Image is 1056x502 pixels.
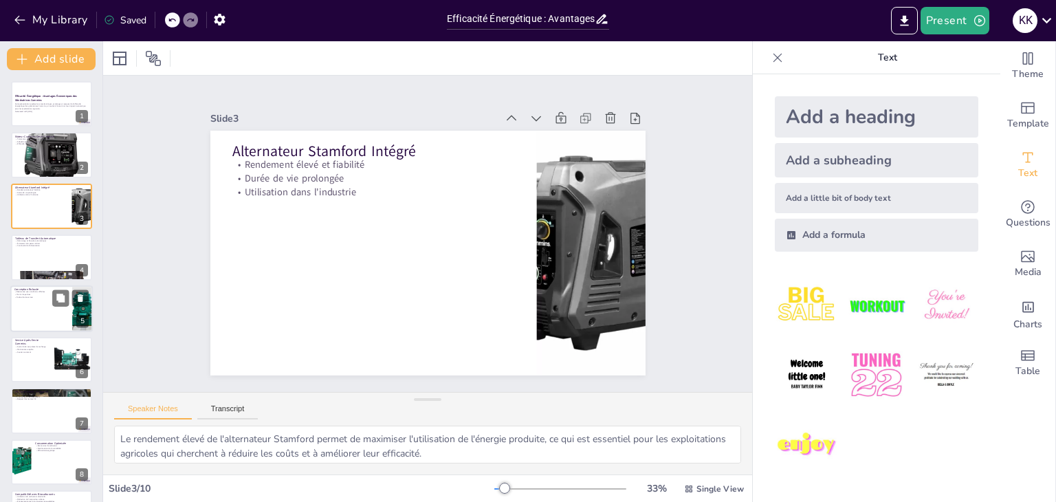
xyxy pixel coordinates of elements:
span: Charts [1013,317,1042,332]
div: Add a table [1000,338,1055,388]
p: Moteur Cummins Diesel Triphasé [15,134,88,138]
strong: Efficacité Énergétique : Avantages Économiques des Génératrices Cummins [15,94,77,102]
div: 8 [76,468,88,481]
div: Add a subheading [775,143,978,177]
p: Utilisation de carburants alternatifs [15,495,88,498]
p: Compatibilité avec Biocarburants [15,492,88,496]
span: Media [1015,265,1042,280]
div: 2 [11,132,92,177]
button: Transcript [197,404,258,419]
div: Add a heading [775,96,978,138]
p: Service Après-Vente Cummins [15,338,47,346]
div: 1 [11,81,92,127]
img: 5.jpeg [844,343,908,407]
div: 2 [76,162,88,174]
p: Puissance stable pour les machines agricoles [15,138,88,140]
div: 7 [11,388,92,433]
div: 1 [76,110,88,122]
div: 3 [76,212,88,225]
button: Add slide [7,48,96,70]
img: 7.jpeg [775,413,839,477]
span: Position [145,50,162,67]
div: K K [1013,8,1037,33]
div: Slide 3 / 10 [109,482,494,495]
div: Add charts and graphs [1000,289,1055,338]
button: Speaker Notes [114,404,192,419]
p: Utilisation dans l'industrie [421,32,494,312]
div: Saved [104,14,146,27]
p: Tableau de Transfert Automatique [15,237,88,241]
img: 4.jpeg [775,343,839,407]
button: Delete Slide [72,290,89,306]
p: Generated with [URL] [15,110,88,113]
p: Réduction de l'empreinte carbone [15,498,88,501]
button: Export to PowerPoint [891,7,918,34]
img: 1.jpeg [775,274,839,338]
p: Text [789,41,987,74]
span: Text [1018,166,1037,181]
button: Present [921,7,989,34]
span: Questions [1006,215,1050,230]
div: 33 % [640,482,673,495]
p: Cette présentation explore les caractéristiques, avantages et preuves de l'efficacité énergétique... [15,102,88,110]
p: Maintenance rapide [15,348,47,351]
p: Adapté aux besoins agricoles [15,140,88,142]
input: Insert title [447,9,595,29]
p: Économies de carburant [35,444,88,447]
p: Alternateur Stamford Intégré [15,186,68,190]
p: Conception Robuste [14,287,68,292]
p: Utilisation dans l'industrie [15,194,68,197]
span: Single View [696,483,744,494]
p: Soutien constant [15,351,47,353]
button: Duplicate Slide [52,290,69,306]
button: My Library [10,9,93,31]
span: Theme [1012,67,1044,82]
div: 6 [76,366,88,378]
div: 4 [11,234,92,280]
p: Évitement des pertes de lait [15,242,88,245]
span: Template [1007,116,1049,131]
div: 7 [76,417,88,430]
div: 3 [11,184,92,229]
p: Rendement élevé et fiabilité [15,188,68,191]
div: Change the overall theme [1000,41,1055,91]
p: Résistance aux conditions difficiles [14,290,68,293]
p: Durée de vie prolongée [434,30,507,309]
textarea: Le rendement élevé de l'alternateur Stamford permet de maximiser l'utilisation de l'énergie produ... [114,426,741,463]
div: Add images, graphics, shapes or video [1000,239,1055,289]
div: Layout [109,47,131,69]
img: 3.jpeg [914,274,978,338]
img: 6.jpeg [914,343,978,407]
p: [PERSON_NAME] Insonorisé [15,390,88,394]
button: K K [1013,7,1037,34]
p: Réduction du [MEDICAL_DATA] [15,393,88,396]
p: Respect des normes CE [15,398,88,401]
div: 6 [11,337,92,382]
p: Confort pour les travailleurs [15,395,88,398]
p: Continuité de l'alimentation [15,245,88,248]
p: Moins de pannes [14,293,68,296]
div: 8 [11,439,92,485]
p: Alternateur Stamford Intégré [458,23,537,303]
p: Rendement élevé et fiabilité [448,27,520,306]
p: Efficacité énergétique [15,142,88,145]
p: Consommation Optimisée [35,441,88,445]
img: 2.jpeg [844,274,908,338]
div: 5 [10,285,93,332]
span: Table [1015,364,1040,379]
div: Add a formula [775,219,978,252]
p: Accès facile aux pièces de rechange [15,346,47,349]
div: Add ready made slides [1000,91,1055,140]
div: Add text boxes [1000,140,1055,190]
p: Amélioration de la rentabilité [35,447,88,450]
p: Durée de vie prolongée [15,191,68,194]
div: Get real-time input from your audience [1000,190,1055,239]
p: Démarrage et bascule automatiques [15,240,88,243]
p: Efficacité énergétique [35,449,88,452]
div: 5 [76,315,89,327]
div: 4 [76,264,88,276]
p: Durée de vie accrue [14,296,68,298]
div: Add a little bit of body text [775,183,978,213]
